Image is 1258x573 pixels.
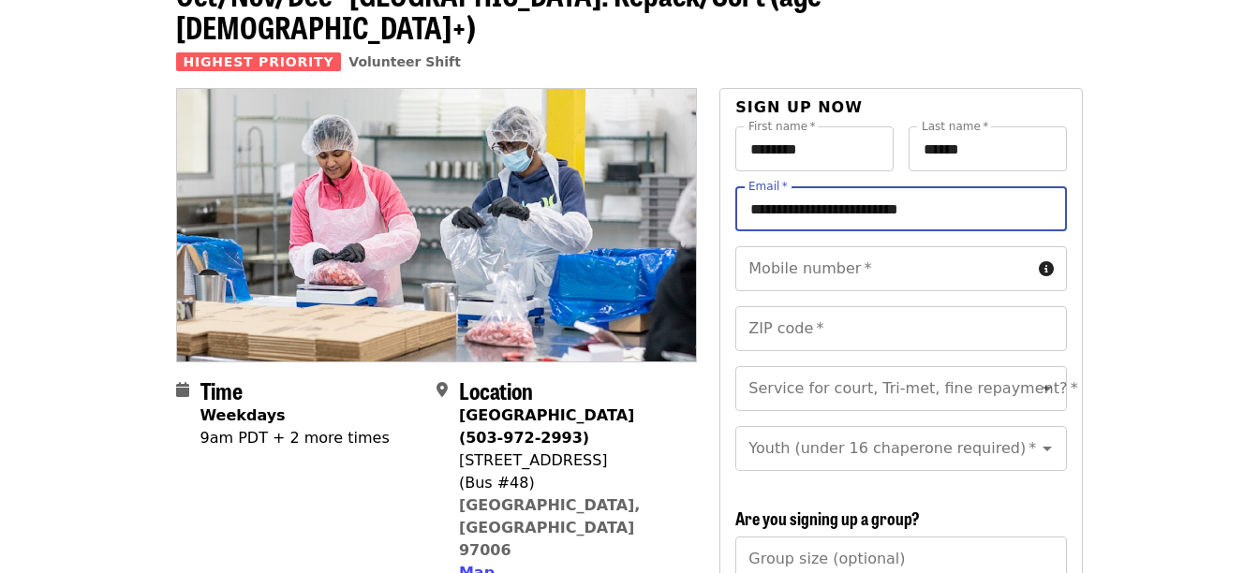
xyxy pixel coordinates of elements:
a: [GEOGRAPHIC_DATA], [GEOGRAPHIC_DATA] 97006 [459,496,641,559]
img: Oct/Nov/Dec - Beaverton: Repack/Sort (age 10+) organized by Oregon Food Bank [177,89,697,360]
i: calendar icon [176,381,189,399]
input: Last name [909,126,1067,171]
strong: [GEOGRAPHIC_DATA] (503-972-2993) [459,406,634,447]
label: Email [748,181,788,192]
input: Mobile number [735,246,1030,291]
i: map-marker-alt icon [437,381,448,399]
label: Last name [922,121,988,132]
div: [STREET_ADDRESS] [459,449,682,472]
strong: Weekdays [200,406,286,424]
a: Volunteer Shift [348,54,461,69]
span: Sign up now [735,98,863,116]
span: Time [200,374,243,406]
input: ZIP code [735,306,1066,351]
span: Are you signing up a group? [735,506,920,530]
span: Highest Priority [176,52,342,71]
label: First name [748,121,816,132]
input: Email [735,186,1066,231]
i: circle-info icon [1039,260,1054,278]
div: 9am PDT + 2 more times [200,427,390,449]
div: (Bus #48) [459,472,682,494]
button: Open [1034,435,1060,462]
button: Open [1034,375,1060,402]
input: First name [735,126,894,171]
span: Location [459,374,533,406]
